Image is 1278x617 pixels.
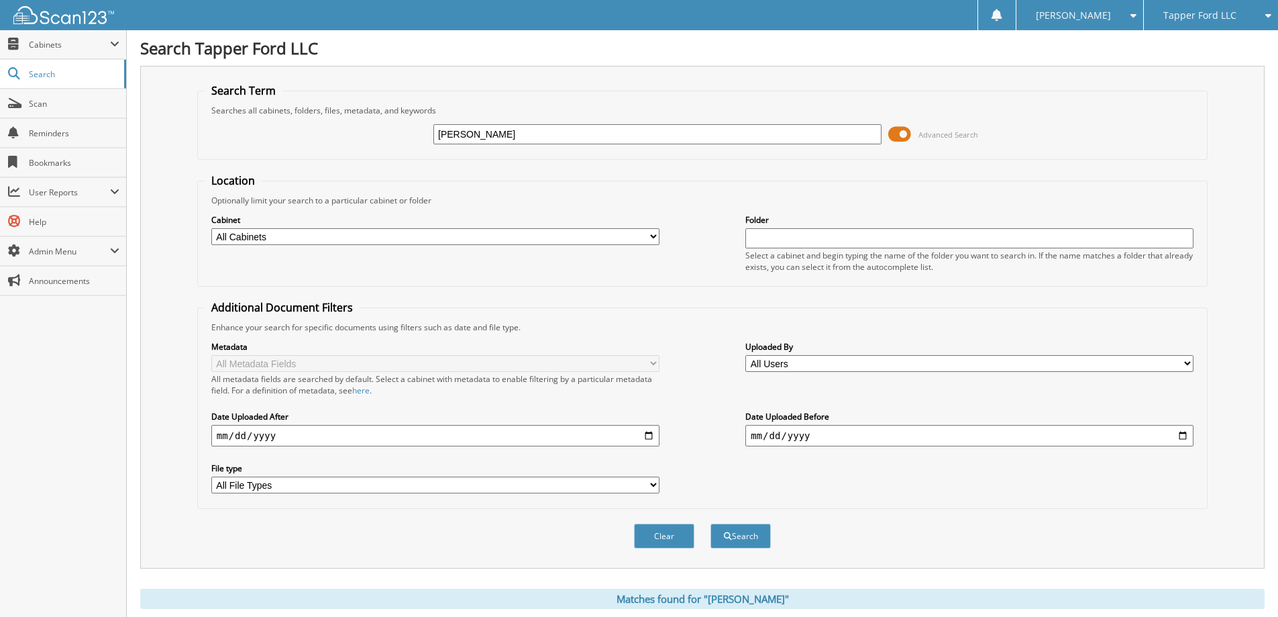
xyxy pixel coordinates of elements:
span: Scan [29,98,119,109]
button: Clear [634,524,694,549]
a: here [352,385,370,396]
span: [PERSON_NAME] [1036,11,1111,19]
label: Uploaded By [745,341,1193,352]
div: Optionally limit your search to a particular cabinet or folder [205,195,1200,206]
div: Matches found for "[PERSON_NAME]" [140,589,1265,609]
legend: Location [205,173,262,188]
label: Date Uploaded After [211,411,659,422]
span: Admin Menu [29,246,110,257]
span: Cabinets [29,39,110,50]
label: Folder [745,214,1193,226]
span: Tapper Ford LLC [1163,11,1236,19]
div: Select a cabinet and begin typing the name of the folder you want to search in. If the name match... [745,250,1193,273]
div: Enhance your search for specific documents using filters such as date and file type. [205,322,1200,333]
span: Bookmarks [29,157,119,169]
input: end [745,425,1193,446]
label: Date Uploaded Before [745,411,1193,422]
span: Reminders [29,128,119,139]
span: Announcements [29,275,119,287]
h1: Search Tapper Ford LLC [140,37,1265,59]
label: Metadata [211,341,659,352]
label: File type [211,463,659,474]
div: All metadata fields are searched by default. Select a cabinet with metadata to enable filtering b... [211,373,659,396]
button: Search [710,524,771,549]
div: Searches all cabinets, folders, files, metadata, and keywords [205,105,1200,116]
legend: Search Term [205,83,282,98]
span: Search [29,68,117,80]
input: start [211,425,659,446]
img: scan123-logo-white.svg [13,6,114,24]
label: Cabinet [211,214,659,226]
legend: Additional Document Filters [205,300,360,315]
span: Help [29,216,119,228]
span: Advanced Search [918,130,978,140]
span: User Reports [29,187,110,198]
